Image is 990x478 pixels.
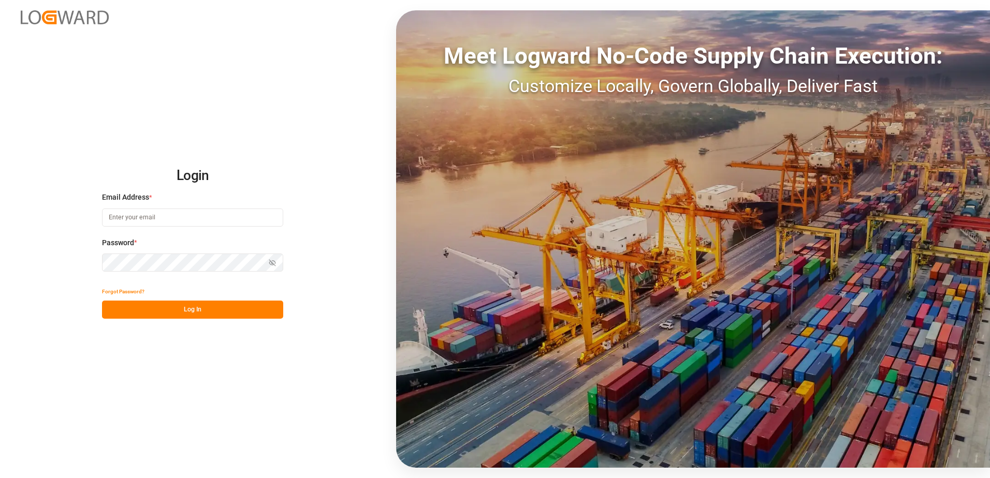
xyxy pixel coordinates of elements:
[102,237,134,248] span: Password
[21,10,109,24] img: Logward_new_orange.png
[102,282,144,301] button: Forgot Password?
[102,301,283,319] button: Log In
[396,73,990,99] div: Customize Locally, Govern Globally, Deliver Fast
[102,208,283,227] input: Enter your email
[396,39,990,73] div: Meet Logward No-Code Supply Chain Execution:
[102,159,283,192] h2: Login
[102,192,149,203] span: Email Address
